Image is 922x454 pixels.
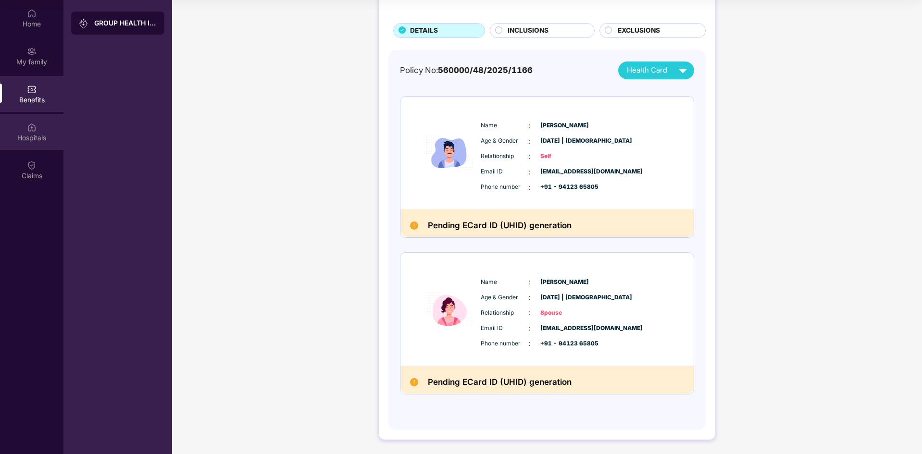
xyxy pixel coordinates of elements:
[79,19,88,28] img: svg+xml;base64,PHN2ZyB3aWR0aD0iMjAiIGhlaWdodD0iMjAiIHZpZXdCb3g9IjAgMCAyMCAyMCIgZmlsbD0ibm9uZSIgeG...
[481,152,529,161] span: Relationship
[540,324,588,333] span: [EMAIL_ADDRESS][DOMAIN_NAME]
[410,221,418,230] img: Pending
[529,182,531,193] span: :
[481,136,529,146] span: Age & Gender
[540,167,588,176] span: [EMAIL_ADDRESS][DOMAIN_NAME]
[529,121,531,131] span: :
[540,183,588,192] span: +91 - 94123 65805
[481,167,529,176] span: Email ID
[481,278,529,287] span: Name
[540,121,588,130] span: [PERSON_NAME]
[540,136,588,146] span: [DATE] | [DEMOGRAPHIC_DATA]
[481,121,529,130] span: Name
[529,292,531,303] span: :
[481,293,529,302] span: Age & Gender
[27,160,37,170] img: svg+xml;base64,PHN2ZyBpZD0iQ2xhaW0iIHhtbG5zPSJodHRwOi8vd3d3LnczLm9yZy8yMDAwL3N2ZyIgd2lkdGg9IjIwIi...
[618,25,660,36] span: EXCLUSIONS
[421,106,478,200] img: icon
[540,339,588,348] span: +91 - 94123 65805
[27,9,37,18] img: svg+xml;base64,PHN2ZyBpZD0iSG9tZSIgeG1sbnM9Imh0dHA6Ly93d3cudzMub3JnLzIwMDAvc3ZnIiB3aWR0aD0iMjAiIG...
[529,323,531,333] span: :
[508,25,548,36] span: INCLUSIONS
[94,18,157,28] div: GROUP HEALTH INSURANCE
[540,308,588,318] span: Spouse
[438,65,533,75] span: 560000/48/2025/1166
[529,136,531,147] span: :
[428,219,572,233] h2: Pending ECard ID (UHID) generation
[27,47,37,56] img: svg+xml;base64,PHN2ZyB3aWR0aD0iMjAiIGhlaWdodD0iMjAiIHZpZXdCb3g9IjAgMCAyMCAyMCIgZmlsbD0ibm9uZSIgeG...
[481,339,529,348] span: Phone number
[529,338,531,349] span: :
[540,152,588,161] span: Self
[529,277,531,287] span: :
[529,151,531,162] span: :
[627,65,667,76] span: Health Card
[410,378,418,386] img: Pending
[481,308,529,318] span: Relationship
[27,123,37,132] img: svg+xml;base64,PHN2ZyBpZD0iSG9zcGl0YWxzIiB4bWxucz0iaHR0cDovL3d3dy53My5vcmcvMjAwMC9zdmciIHdpZHRoPS...
[529,167,531,177] span: :
[410,25,438,36] span: DETAILS
[400,64,533,76] div: Policy No:
[540,278,588,287] span: [PERSON_NAME]
[428,375,572,389] h2: Pending ECard ID (UHID) generation
[540,293,588,302] span: [DATE] | [DEMOGRAPHIC_DATA]
[529,307,531,318] span: :
[618,61,694,79] button: Health Card
[674,62,691,79] img: svg+xml;base64,PHN2ZyB4bWxucz0iaHR0cDovL3d3dy53My5vcmcvMjAwMC9zdmciIHZpZXdCb3g9IjAgMCAyNCAyNCIgd2...
[481,183,529,192] span: Phone number
[27,85,37,94] img: svg+xml;base64,PHN2ZyBpZD0iQmVuZWZpdHMiIHhtbG5zPSJodHRwOi8vd3d3LnczLm9yZy8yMDAwL3N2ZyIgd2lkdGg9Ij...
[421,262,478,356] img: icon
[481,324,529,333] span: Email ID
